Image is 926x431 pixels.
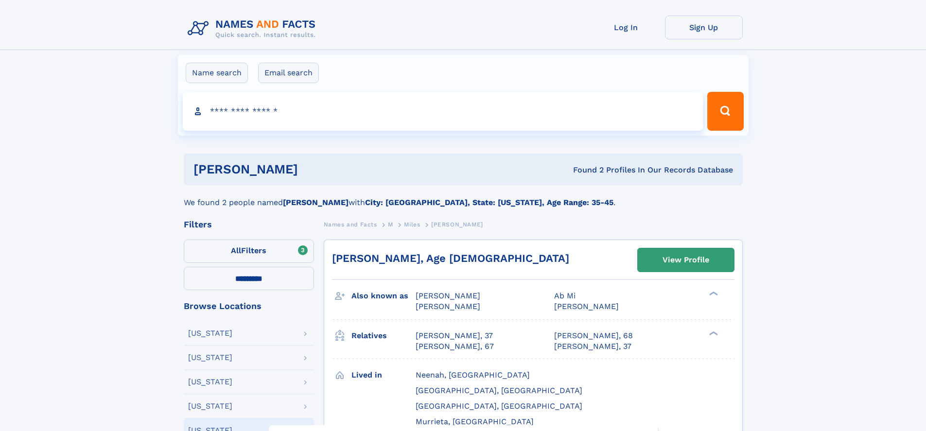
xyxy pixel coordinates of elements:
[188,354,232,362] div: [US_STATE]
[184,220,314,229] div: Filters
[416,330,493,341] a: [PERSON_NAME], 37
[184,185,743,208] div: We found 2 people named with .
[388,221,393,228] span: M
[283,198,349,207] b: [PERSON_NAME]
[184,16,324,42] img: Logo Names and Facts
[183,92,703,131] input: search input
[416,386,582,395] span: [GEOGRAPHIC_DATA], [GEOGRAPHIC_DATA]
[388,218,393,230] a: M
[554,291,576,300] span: Ab Mi
[404,221,420,228] span: Miles
[416,302,480,311] span: [PERSON_NAME]
[665,16,743,39] a: Sign Up
[554,341,631,352] a: [PERSON_NAME], 37
[554,330,633,341] a: [PERSON_NAME], 68
[332,252,569,264] a: [PERSON_NAME], Age [DEMOGRAPHIC_DATA]
[638,248,734,272] a: View Profile
[184,302,314,310] div: Browse Locations
[707,291,718,297] div: ❯
[351,367,416,383] h3: Lived in
[707,330,718,336] div: ❯
[188,329,232,337] div: [US_STATE]
[184,240,314,263] label: Filters
[231,246,241,255] span: All
[554,302,619,311] span: [PERSON_NAME]
[707,92,743,131] button: Search Button
[663,249,709,271] div: View Profile
[188,378,232,386] div: [US_STATE]
[351,328,416,344] h3: Relatives
[436,165,733,175] div: Found 2 Profiles In Our Records Database
[351,288,416,304] h3: Also known as
[416,341,494,352] a: [PERSON_NAME], 67
[365,198,613,207] b: City: [GEOGRAPHIC_DATA], State: [US_STATE], Age Range: 35-45
[416,401,582,411] span: [GEOGRAPHIC_DATA], [GEOGRAPHIC_DATA]
[587,16,665,39] a: Log In
[416,370,530,379] span: Neenah, [GEOGRAPHIC_DATA]
[404,218,420,230] a: Miles
[416,417,534,426] span: Murrieta, [GEOGRAPHIC_DATA]
[258,63,319,83] label: Email search
[324,218,377,230] a: Names and Facts
[193,163,436,175] h1: [PERSON_NAME]
[431,221,483,228] span: [PERSON_NAME]
[186,63,248,83] label: Name search
[188,402,232,410] div: [US_STATE]
[416,291,480,300] span: [PERSON_NAME]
